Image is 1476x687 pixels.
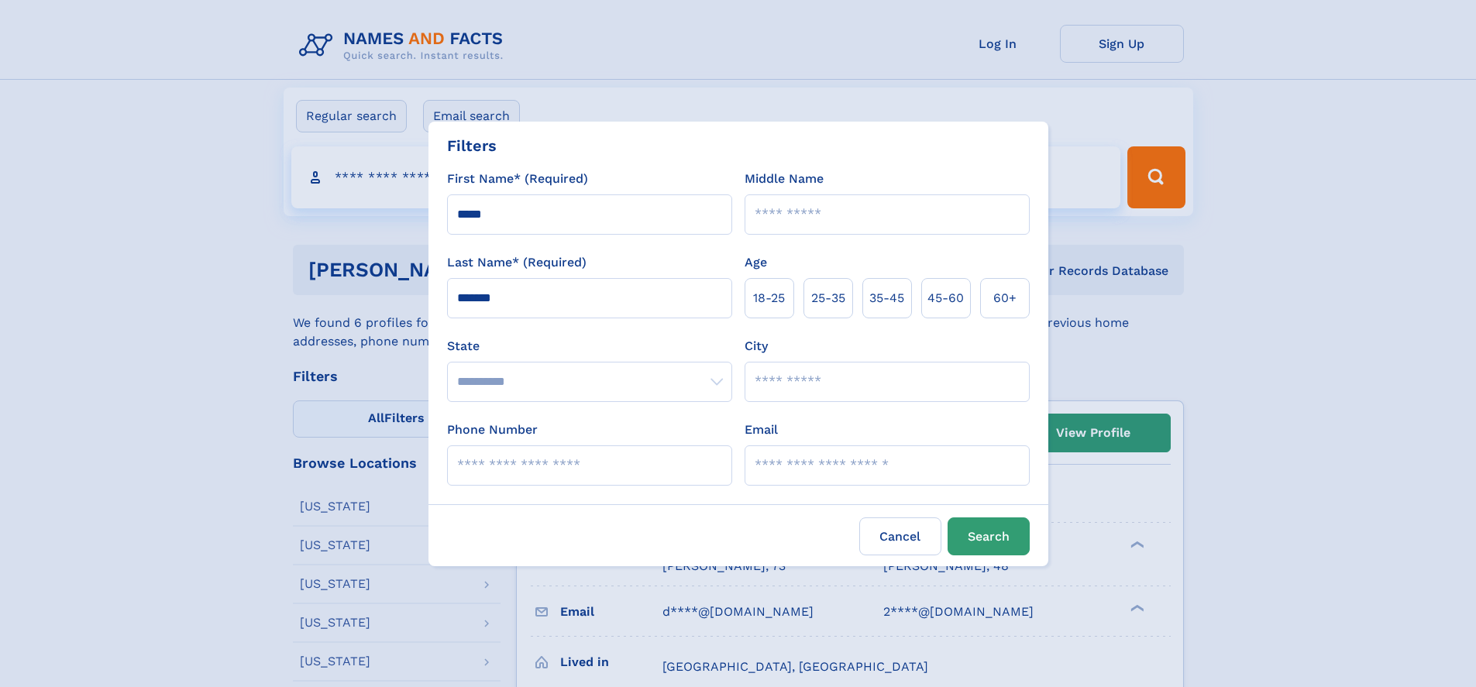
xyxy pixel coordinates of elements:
[745,337,768,356] label: City
[447,170,588,188] label: First Name* (Required)
[447,134,497,157] div: Filters
[993,289,1017,307] span: 60+
[927,289,964,307] span: 45‑60
[811,289,845,307] span: 25‑35
[447,421,538,439] label: Phone Number
[447,337,732,356] label: State
[869,289,904,307] span: 35‑45
[447,253,587,272] label: Last Name* (Required)
[948,517,1030,555] button: Search
[745,170,824,188] label: Middle Name
[745,421,778,439] label: Email
[745,253,767,272] label: Age
[859,517,941,555] label: Cancel
[753,289,785,307] span: 18‑25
